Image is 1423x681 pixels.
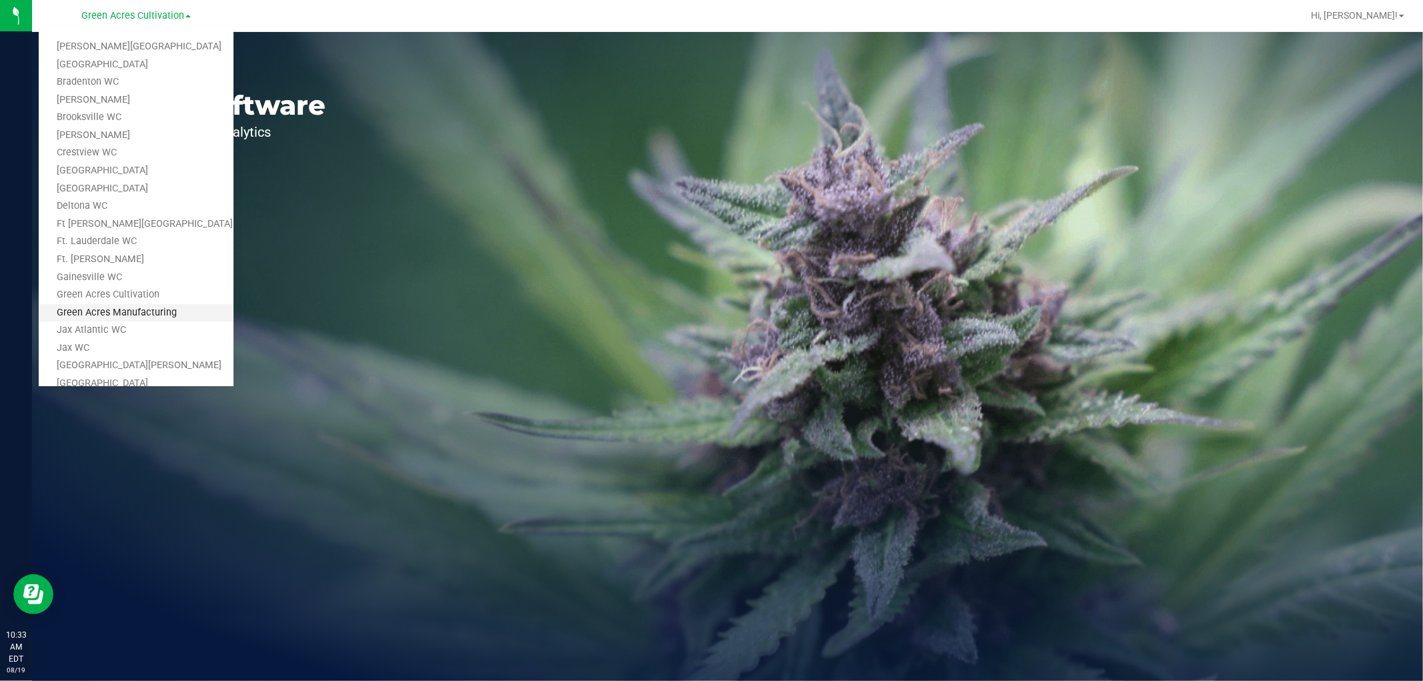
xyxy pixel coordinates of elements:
[39,197,233,215] a: Deltona WC
[39,73,233,91] a: Bradenton WC
[13,574,53,614] iframe: Resource center
[39,144,233,162] a: Crestview WC
[6,629,26,665] p: 10:33 AM EDT
[39,180,233,198] a: [GEOGRAPHIC_DATA]
[81,10,184,21] span: Green Acres Cultivation
[39,286,233,304] a: Green Acres Cultivation
[39,109,233,127] a: Brooksville WC
[39,56,233,74] a: [GEOGRAPHIC_DATA]
[39,162,233,180] a: [GEOGRAPHIC_DATA]
[39,269,233,287] a: Gainesville WC
[39,251,233,269] a: Ft. [PERSON_NAME]
[39,339,233,358] a: Jax WC
[39,321,233,339] a: Jax Atlantic WC
[39,38,233,56] a: [PERSON_NAME][GEOGRAPHIC_DATA]
[39,233,233,251] a: Ft. Lauderdale WC
[1311,10,1398,21] span: Hi, [PERSON_NAME]!
[39,91,233,109] a: [PERSON_NAME]
[39,127,233,145] a: [PERSON_NAME]
[6,665,26,675] p: 08/19
[39,375,233,393] a: [GEOGRAPHIC_DATA]
[39,357,233,375] a: [GEOGRAPHIC_DATA][PERSON_NAME]
[39,215,233,233] a: Ft [PERSON_NAME][GEOGRAPHIC_DATA]
[39,304,233,322] a: Green Acres Manufacturing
